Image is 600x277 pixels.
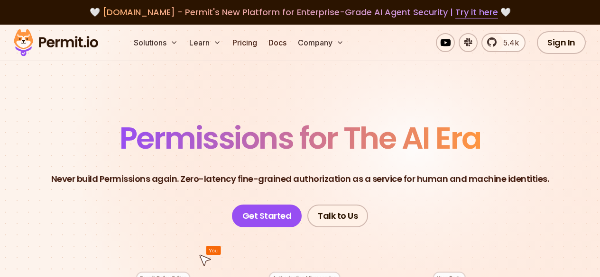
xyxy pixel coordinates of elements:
[51,172,549,186] p: Never build Permissions again. Zero-latency fine-grained authorization as a service for human and...
[102,6,498,18] span: [DOMAIN_NAME] - Permit's New Platform for Enterprise-Grade AI Agent Security |
[498,37,519,48] span: 5.4k
[307,205,368,227] a: Talk to Us
[537,31,586,54] a: Sign In
[130,33,182,52] button: Solutions
[23,6,577,19] div: 🤍 🤍
[455,6,498,18] a: Try it here
[229,33,261,52] a: Pricing
[185,33,225,52] button: Learn
[294,33,348,52] button: Company
[265,33,290,52] a: Docs
[481,33,526,52] a: 5.4k
[232,205,302,227] a: Get Started
[120,117,481,159] span: Permissions for The AI Era
[9,27,102,59] img: Permit logo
